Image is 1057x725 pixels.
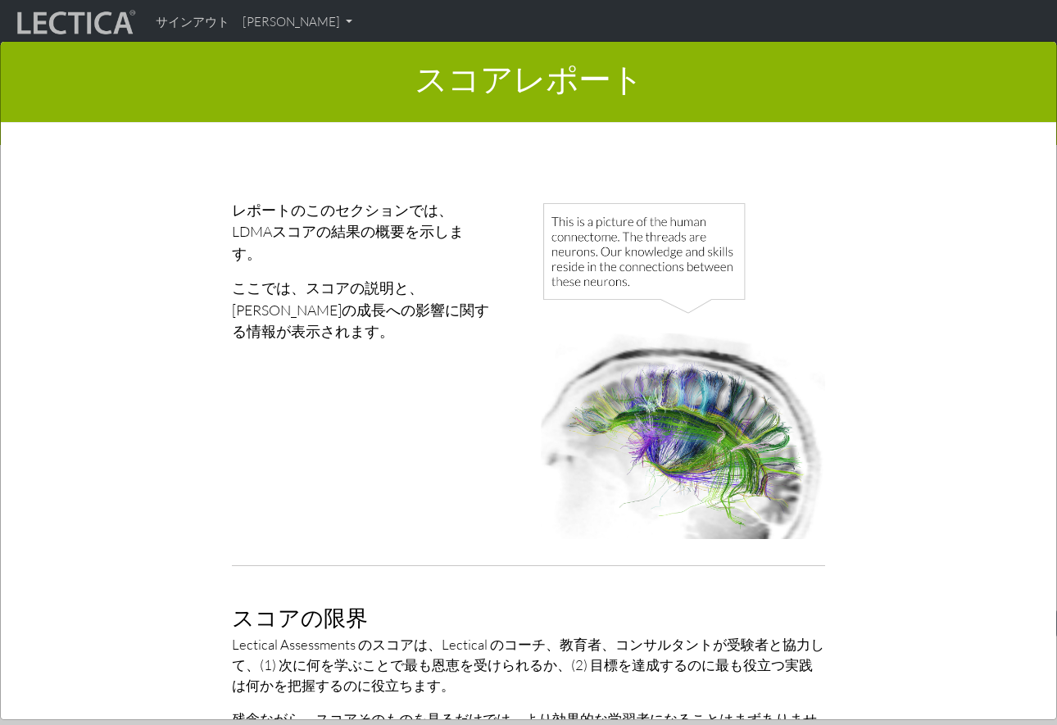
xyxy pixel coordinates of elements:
img: ヒトコネクトーム [541,199,825,539]
font: スコアレポート [415,58,643,98]
font: Lectical Assessments のスコアは、Lectical のコーチ、教育者、コンサルタントが受験者と協力して、(1) 次に何を学ぶことで最も恩恵を受けられるか、(2) 目標を達成す... [232,636,824,694]
font: スコアの限界 [232,604,368,631]
font: ここでは、スコアの説明と、[PERSON_NAME]の成長への影響に関する情報が表示されます。 [232,279,489,340]
font: レポートのこのセクションでは、LDMAスコアの結果の概要を示します。 [232,201,464,262]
